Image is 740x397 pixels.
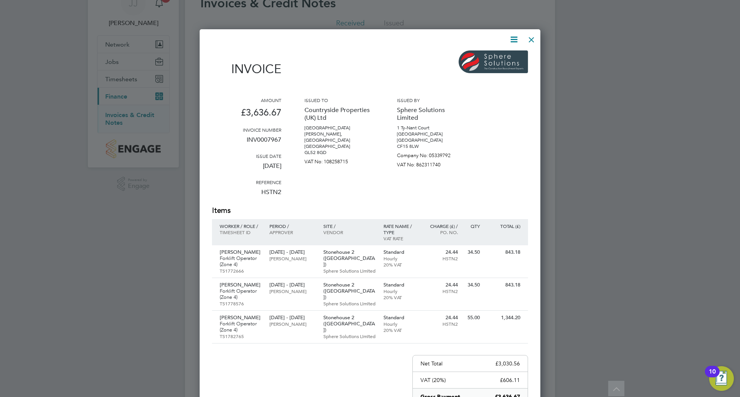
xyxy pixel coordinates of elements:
[323,282,376,300] p: Stonehouse 2 ([GEOGRAPHIC_DATA])
[212,133,281,153] p: INV0007967
[212,153,281,159] h3: Issue date
[397,131,466,137] p: [GEOGRAPHIC_DATA]
[424,282,458,288] p: 24.44
[212,97,281,103] h3: Amount
[220,268,262,274] p: TS1772666
[383,321,417,327] p: Hourly
[323,249,376,268] p: Stonehouse 2 ([GEOGRAPHIC_DATA])
[269,255,315,261] p: [PERSON_NAME]
[269,282,315,288] p: [DATE] - [DATE]
[420,377,446,384] p: VAT (20%)
[212,205,528,216] h2: Items
[220,255,262,268] p: Forklift Operator (Zone 4)
[212,185,281,205] p: HSTN2
[220,333,262,339] p: TS1782765
[424,321,458,327] p: HSTN2
[212,179,281,185] h3: Reference
[383,315,417,321] p: Standard
[383,327,417,333] p: 20% VAT
[424,223,458,229] p: Charge (£) /
[269,223,315,229] p: Period /
[220,223,262,229] p: Worker / Role /
[397,159,466,168] p: VAT No: 862311740
[397,97,466,103] h3: Issued by
[466,249,480,255] p: 34.50
[488,223,520,229] p: Total (£)
[323,229,376,235] p: Vendor
[304,143,374,149] p: [GEOGRAPHIC_DATA]
[466,315,480,321] p: 55.00
[459,50,528,73] img: spheresolutions-logo-remittance.png
[424,249,458,255] p: 24.44
[383,294,417,300] p: 20% VAT
[269,321,315,327] p: [PERSON_NAME]
[424,229,458,235] p: Po. No.
[383,261,417,268] p: 20% VAT
[383,235,417,241] p: VAT rate
[269,229,315,235] p: Approver
[269,288,315,294] p: [PERSON_NAME]
[212,103,281,127] p: £3,636.67
[220,282,262,288] p: [PERSON_NAME]
[466,282,480,288] p: 34.50
[212,127,281,133] h3: Invoice number
[397,143,466,149] p: CF15 8LW
[383,282,417,288] p: Standard
[709,372,716,382] div: 10
[212,159,281,179] p: [DATE]
[420,360,442,367] p: Net Total
[220,300,262,307] p: TS1778576
[323,315,376,333] p: Stonehouse 2 ([GEOGRAPHIC_DATA])
[269,315,315,321] p: [DATE] - [DATE]
[495,360,520,367] p: £3,030.56
[323,268,376,274] p: Sphere Solutions Limited
[383,288,417,294] p: Hourly
[323,223,376,229] p: Site /
[383,255,417,261] p: Hourly
[212,62,281,76] h1: Invoice
[397,137,466,143] p: [GEOGRAPHIC_DATA]
[304,103,374,125] p: Countryside Properties (UK) Ltd
[323,333,376,339] p: Sphere Solutions Limited
[304,149,374,156] p: GL52 8GD
[397,149,466,159] p: Company No: 05339792
[220,229,262,235] p: Timesheet ID
[397,103,466,125] p: Sphere Solutions Limited
[304,97,374,103] h3: Issued to
[397,125,466,131] p: 1 Ty-Nant Court
[424,255,458,261] p: HSTN2
[488,282,520,288] p: 843.18
[500,377,520,384] p: £606.11
[220,288,262,300] p: Forklift Operator (Zone 4)
[220,249,262,255] p: [PERSON_NAME]
[269,249,315,255] p: [DATE] - [DATE]
[220,315,262,321] p: [PERSON_NAME]
[466,223,480,229] p: QTY
[383,223,417,235] p: Rate name / type
[304,156,374,165] p: VAT No: 108258715
[220,321,262,333] p: Forklift Operator (Zone 4)
[304,125,374,143] p: [GEOGRAPHIC_DATA][PERSON_NAME], [GEOGRAPHIC_DATA]
[488,315,520,321] p: 1,344.20
[424,315,458,321] p: 24.44
[323,300,376,307] p: Sphere Solutions Limited
[424,288,458,294] p: HSTN2
[709,366,734,391] button: Open Resource Center, 10 new notifications
[383,249,417,255] p: Standard
[488,249,520,255] p: 843.18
